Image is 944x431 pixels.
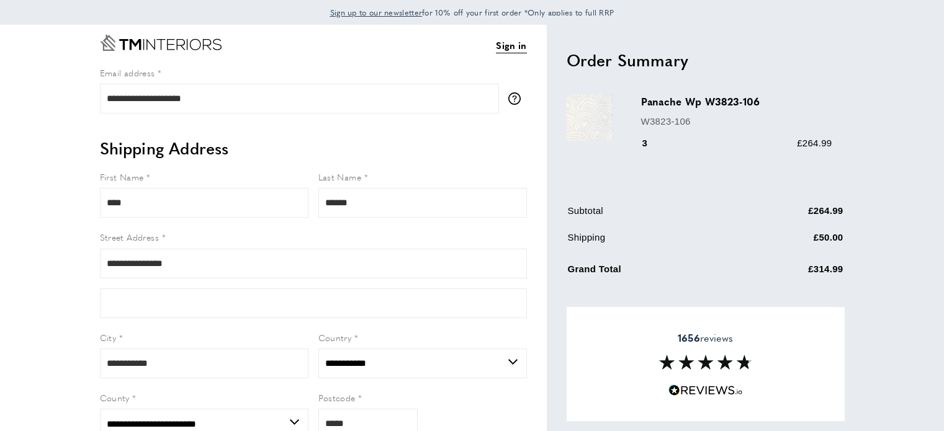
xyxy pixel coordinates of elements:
span: £264.99 [797,138,832,148]
h2: Shipping Address [100,137,527,159]
span: Apply Discount Code [567,304,657,319]
a: Sign in [496,38,526,53]
img: Panache Wp W3823-106 [567,94,613,141]
a: Sign up to our newsletter [330,6,423,19]
td: £314.99 [735,259,843,286]
a: Go to Home page [100,35,222,51]
span: Postcode [318,391,356,404]
span: for 10% off your first order *Only applies to full RRP [330,7,614,18]
span: First Name [100,171,144,183]
span: Email address [100,66,155,79]
img: Reviews.io 5 stars [668,384,743,396]
h3: Panache Wp W3823-106 [641,94,832,109]
span: Country [318,331,352,344]
span: City [100,331,117,344]
strong: 1656 [678,331,700,345]
span: Street Address [100,231,160,243]
td: Shipping [568,230,734,254]
span: Last Name [318,171,362,183]
p: W3823-106 [641,114,832,129]
span: reviews [678,332,733,344]
td: £264.99 [735,203,843,228]
div: 3 [641,136,665,151]
span: County [100,391,130,404]
td: Subtotal [568,203,734,228]
h2: Order Summary [567,49,845,71]
td: £50.00 [735,230,843,254]
td: Grand Total [568,259,734,286]
span: Sign up to our newsletter [330,7,423,18]
img: Reviews section [659,355,752,370]
button: More information [508,92,527,105]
